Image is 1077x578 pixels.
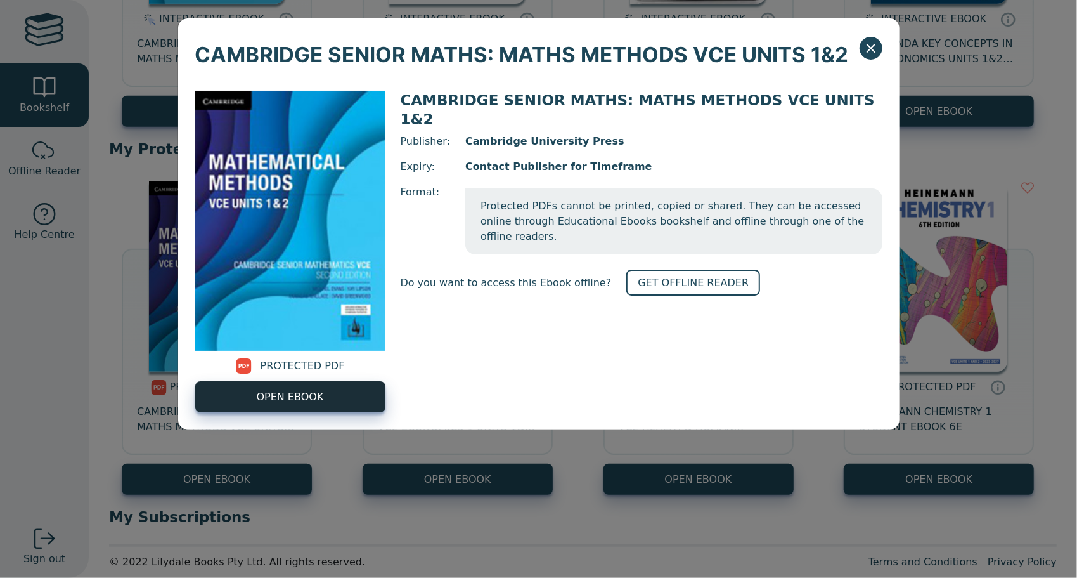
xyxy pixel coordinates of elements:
span: Expiry: [401,159,451,174]
span: Format: [401,185,451,254]
img: 6291a885-a9a2-4028-9f48-02f160d570f0.jpg [195,91,385,351]
a: GET OFFLINE READER [626,270,760,296]
span: Protected PDFs cannot be printed, copied or shared. They can be accessed online through Education... [465,188,882,254]
span: CAMBRIDGE SENIOR MATHS: MATHS METHODS VCE UNITS 1&2 [195,36,849,74]
img: pdf.svg [236,358,252,374]
div: Do you want to access this Ebook offline? [401,270,882,296]
span: OPEN EBOOK [257,390,324,405]
span: PROTECTED PDF [261,358,345,374]
span: Publisher: [401,134,451,149]
span: CAMBRIDGE SENIOR MATHS: MATHS METHODS VCE UNITS 1&2 [401,92,875,128]
span: Contact Publisher for Timeframe [465,159,882,174]
button: Close [860,37,882,60]
a: OPEN EBOOK [195,381,385,412]
span: Cambridge University Press [465,134,882,149]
